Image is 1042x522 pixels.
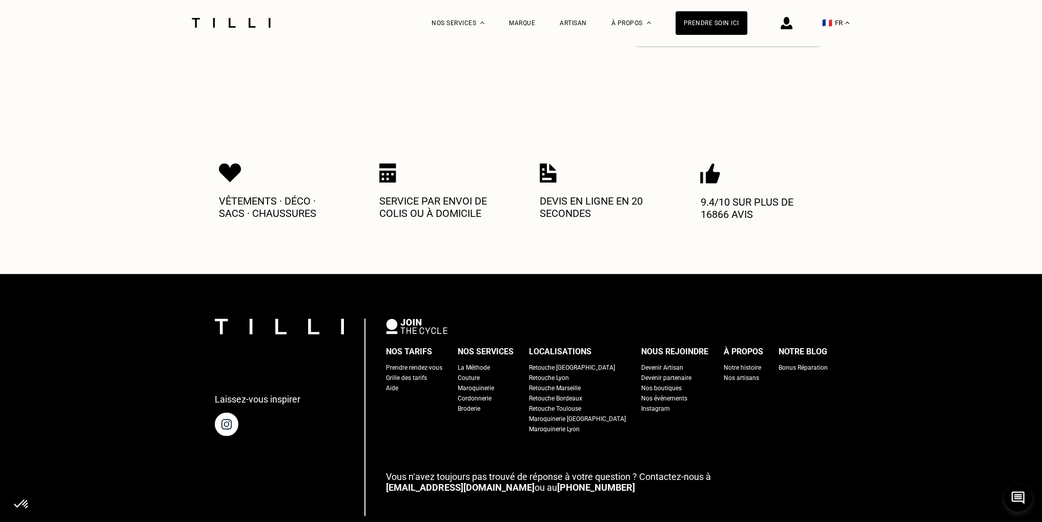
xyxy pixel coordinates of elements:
a: Grille des tarifs [386,373,427,383]
a: Instagram [641,404,670,414]
a: Prendre soin ici [676,11,747,35]
img: menu déroulant [845,22,849,24]
a: [EMAIL_ADDRESS][DOMAIN_NAME] [386,482,535,493]
p: Vêtements · Déco · Sacs · Chaussures [219,195,342,219]
p: Service par envoi de colis ou à domicile [379,195,502,219]
a: Nos artisans [724,373,759,383]
img: Icon [540,163,557,183]
img: icône connexion [781,17,792,29]
a: Devenir Artisan [641,363,683,373]
a: Prendre rendez-vous [386,363,442,373]
a: Couture [458,373,480,383]
div: À propos [724,344,763,359]
a: Retouche [GEOGRAPHIC_DATA] [529,363,615,373]
a: Maroquinerie [GEOGRAPHIC_DATA] [529,414,626,424]
a: Retouche Lyon [529,373,569,383]
a: Retouche Marseille [529,383,581,393]
p: Devis en ligne en 20 secondes [540,195,663,219]
p: 9.4/10 sur plus de 16866 avis [700,196,823,220]
a: Notre histoire [724,363,761,373]
a: Broderie [458,404,480,414]
div: Notre blog [779,344,827,359]
div: Localisations [529,344,591,359]
img: page instagram de Tilli une retoucherie à domicile [215,412,238,436]
div: Nos tarifs [386,344,432,359]
img: Icon [219,163,241,183]
a: La Méthode [458,363,490,373]
a: Cordonnerie [458,393,492,404]
div: Nous rejoindre [641,344,708,359]
a: Retouche Toulouse [529,404,581,414]
a: Maroquinerie Lyon [529,424,580,434]
img: Icon [379,163,396,183]
a: Aide [386,383,398,393]
div: Nos services [458,344,514,359]
img: Logo du service de couturière Tilli [188,18,274,28]
a: Bonus Réparation [779,363,828,373]
a: Maroquinerie [458,383,494,393]
img: Menu déroulant à propos [647,22,651,24]
p: Laissez-vous inspirer [215,394,300,405]
img: logo Join The Cycle [386,318,447,334]
img: Icon [700,163,720,184]
img: Menu déroulant [480,22,484,24]
a: [PHONE_NUMBER] [557,482,635,493]
p: ou au [386,471,828,493]
img: logo Tilli [215,318,344,334]
a: Nos événements [641,393,687,404]
a: Artisan [560,19,587,27]
a: Devenir partenaire [641,373,691,383]
a: Marque [509,19,535,27]
a: Retouche Bordeaux [529,393,582,404]
a: Nos boutiques [641,383,682,393]
span: Vous n‘avez toujours pas trouvé de réponse à votre question ? Contactez-nous à [386,471,711,482]
span: 🇫🇷 [822,18,832,28]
